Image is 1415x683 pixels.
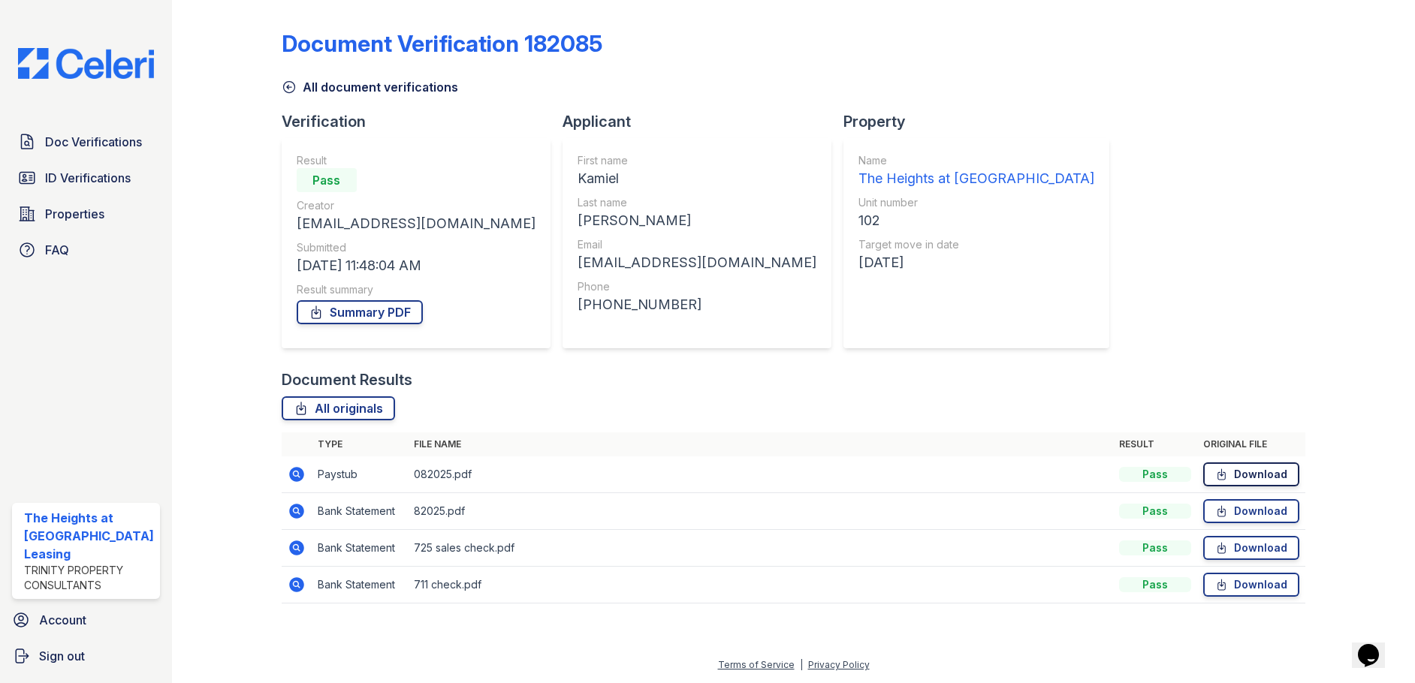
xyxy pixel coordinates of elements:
a: ID Verifications [12,163,160,193]
a: Summary PDF [297,300,423,324]
div: [DATE] 11:48:04 AM [297,255,536,276]
div: Last name [578,195,816,210]
td: Bank Statement [312,530,408,567]
div: Pass [297,168,357,192]
span: FAQ [45,241,69,259]
a: Download [1203,462,1299,486]
div: Email [578,237,816,252]
a: Download [1203,573,1299,597]
th: Type [312,432,408,456]
div: Applicant [563,111,843,132]
td: Bank Statement [312,493,408,530]
div: Target move in date [858,237,1094,252]
a: Name The Heights at [GEOGRAPHIC_DATA] [858,153,1094,189]
td: 725 sales check.pdf [408,530,1114,567]
div: Document Verification 182085 [282,30,602,57]
img: CE_Logo_Blue-a8612792a0a2168367f1c8372b55b34899dd931a85d93a1a3d3e32e68fde9ad4.png [6,48,166,79]
span: Properties [45,205,104,223]
span: Sign out [39,647,85,665]
th: Result [1113,432,1197,456]
td: Paystub [312,456,408,493]
div: The Heights at [GEOGRAPHIC_DATA] Leasing [24,509,154,563]
span: ID Verifications [45,169,131,187]
a: Download [1203,536,1299,560]
div: Pass [1119,577,1191,592]
div: First name [578,153,816,168]
div: Pass [1119,467,1191,482]
div: Name [858,153,1094,168]
a: Properties [12,199,160,229]
div: Kamiel [578,168,816,189]
div: Result summary [297,282,536,297]
div: 102 [858,210,1094,231]
th: File name [408,432,1114,456]
a: Privacy Policy [808,659,870,670]
div: [PHONE_NUMBER] [578,294,816,315]
div: Unit number [858,195,1094,210]
span: Account [39,611,86,629]
div: Verification [282,111,563,132]
div: Pass [1119,540,1191,555]
a: Doc Verifications [12,127,160,157]
div: Phone [578,279,816,294]
a: Sign out [6,641,166,671]
div: Trinity Property Consultants [24,563,154,593]
a: FAQ [12,235,160,265]
a: All document verifications [282,78,458,96]
span: Doc Verifications [45,133,142,151]
div: [PERSON_NAME] [578,210,816,231]
th: Original file [1197,432,1305,456]
div: [DATE] [858,252,1094,273]
div: Document Results [282,369,412,390]
iframe: chat widget [1352,623,1400,668]
a: Download [1203,499,1299,523]
div: Creator [297,198,536,213]
div: Result [297,153,536,168]
div: Property [843,111,1121,132]
div: [EMAIL_ADDRESS][DOMAIN_NAME] [578,252,816,273]
div: Submitted [297,240,536,255]
div: The Heights at [GEOGRAPHIC_DATA] [858,168,1094,189]
td: Bank Statement [312,567,408,603]
div: | [800,659,803,670]
a: Terms of Service [718,659,795,670]
div: Pass [1119,504,1191,519]
td: 711 check.pdf [408,567,1114,603]
td: 82025.pdf [408,493,1114,530]
a: Account [6,605,166,635]
td: 082025.pdf [408,456,1114,493]
div: [EMAIL_ADDRESS][DOMAIN_NAME] [297,213,536,234]
a: All originals [282,396,395,420]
